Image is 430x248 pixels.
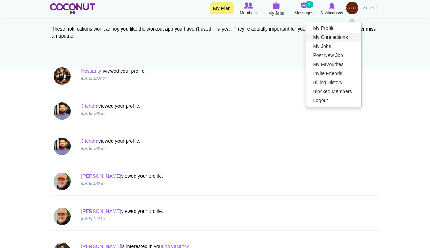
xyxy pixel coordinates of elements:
a: My Plan [210,2,234,14]
i: [DATE] 11:34 pm [81,217,107,221]
img: Messages [301,2,308,9]
a: [PERSON_NAME] [81,208,121,214]
img: Browse Members [244,2,253,9]
a: Billing History [306,78,361,87]
a: My Jobs My Jobs [262,2,290,17]
span: Notifications [321,9,343,16]
p: viewed your profile. [81,102,293,109]
a: العربية [360,2,380,16]
a: My Favourites [306,60,361,69]
a: [PERSON_NAME] [81,173,121,179]
p: viewed your profile. [81,208,293,215]
span: Members [240,9,257,16]
a: Post New Job [306,51,361,60]
span: My Jobs [268,10,284,17]
p: viewed your profile. [81,138,293,144]
a: My Jobs [306,42,361,51]
a: Jitendra [81,103,98,109]
span: Messages [294,9,314,16]
img: Notifications [329,2,335,9]
a: Kostiantyn [81,68,104,74]
a: My Profile [306,24,361,33]
div: These notifications won't annoy you like the workout app you haven't used in a year. They’re actu... [52,25,379,39]
a: Blocked Members [306,87,361,96]
a: Jitendra [81,138,98,144]
img: My Jobs [273,2,280,9]
i: [DATE] 3:46 am [81,147,105,150]
a: Logout [306,96,361,105]
p: viewed your profile. [81,173,293,180]
a: Invite Friends [306,69,361,78]
a: My Connections [306,33,361,42]
img: Home [50,3,96,14]
i: [DATE] 3:46 am [81,111,105,115]
a: Browse Members Members [235,2,262,16]
small: 2 [305,1,313,8]
p: viewed your profile. [81,67,293,74]
a: Messages Messages 2 [290,2,318,16]
i: [DATE] 1:48 am [81,182,105,185]
i: [DATE] 12:37 pm [81,76,107,80]
a: Notifications Notifications [318,2,346,16]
